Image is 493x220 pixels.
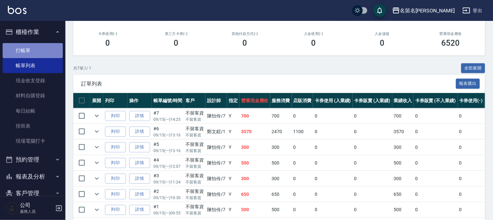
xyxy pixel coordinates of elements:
td: 700 [239,108,270,124]
button: expand row [92,127,102,136]
button: 報表及分析 [3,168,63,185]
th: 客戶 [184,93,206,108]
button: 列印 [105,174,126,184]
td: #3 [152,171,184,186]
td: 0 [292,155,313,171]
th: 卡券使用 (入業績) [313,93,353,108]
button: 全部展開 [461,63,485,73]
td: 陳怡伶 /7 [205,108,227,124]
td: 0 [292,187,313,202]
a: 材料自購登錄 [3,88,63,103]
button: 名留名[PERSON_NAME] [390,4,457,17]
button: 預約管理 [3,151,63,168]
p: 共 7 筆, 1 / 1 [73,65,91,71]
div: 不留客資 [186,157,204,164]
td: 0 [414,187,457,202]
button: expand row [92,189,102,199]
td: 300 [239,171,270,186]
th: 指定 [227,93,239,108]
img: Logo [8,6,26,14]
button: save [373,4,386,17]
button: expand row [92,174,102,183]
td: Y [227,202,239,218]
td: 0 [353,140,392,155]
a: 詳情 [129,142,150,152]
td: 鄭文鎧 /1 [205,124,227,139]
th: 營業現金應收 [239,93,270,108]
td: 0 [458,187,484,202]
p: 不留客資 [186,164,204,169]
td: 300 [239,140,270,155]
a: 詳情 [129,111,150,121]
td: 300 [392,140,414,155]
span: 訂單列表 [81,81,456,87]
td: 0 [292,202,313,218]
th: 操作 [128,93,152,108]
button: 列印 [105,189,126,199]
h3: 6520 [442,39,460,48]
a: 每日結帳 [3,103,63,118]
td: 0 [313,155,353,171]
button: 列印 [105,142,126,152]
td: 500 [392,155,414,171]
td: 500 [239,155,270,171]
td: 1100 [292,124,313,139]
td: 500 [239,202,270,218]
td: 0 [313,108,353,124]
td: 0 [414,108,457,124]
td: #5 [152,140,184,155]
td: 500 [392,202,414,218]
td: #1 [152,202,184,218]
p: 不留客資 [186,148,204,154]
td: 0 [353,155,392,171]
h3: 0 [380,39,384,48]
a: 排班表 [3,118,63,134]
h2: 其他付款方式(-) [219,32,272,36]
h3: 0 [174,39,179,48]
a: 打帳單 [3,43,63,58]
td: 3570 [392,124,414,139]
td: 0 [313,187,353,202]
td: 650 [239,187,270,202]
a: 現金收支登錄 [3,73,63,88]
th: 店販消費 [292,93,313,108]
td: 0 [353,124,392,139]
button: expand row [92,111,102,121]
button: expand row [92,205,102,215]
img: Person [5,202,18,215]
a: 詳情 [129,158,150,168]
p: 不留客資 [186,179,204,185]
a: 報表匯出 [456,80,480,86]
td: 3570 [239,124,270,139]
td: #7 [152,108,184,124]
td: 陳怡伶 /7 [205,171,227,186]
td: Y [227,124,239,139]
th: 帳單編號/時間 [152,93,184,108]
p: 09/15 (一) 11:24 [153,179,183,185]
td: 0 [414,124,457,139]
a: 詳情 [129,174,150,184]
button: 列印 [105,111,126,121]
th: 展開 [90,93,103,108]
td: 500 [270,202,292,218]
td: 0 [313,202,353,218]
a: 現場電腦打卡 [3,134,63,149]
td: Y [227,187,239,202]
td: 0 [292,140,313,155]
td: 700 [392,108,414,124]
td: 0 [458,124,484,139]
p: 不留客資 [186,195,204,201]
td: 0 [353,171,392,186]
button: 列印 [105,158,126,168]
td: 0 [292,108,313,124]
button: 報表匯出 [456,79,480,89]
h2: 入金使用(-) [287,32,340,36]
td: Y [227,108,239,124]
td: 0 [414,140,457,155]
a: 詳情 [129,205,150,215]
div: 不留客資 [186,141,204,148]
td: #6 [152,124,184,139]
td: 0 [414,155,457,171]
td: 300 [270,171,292,186]
div: 不留客資 [186,125,204,132]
